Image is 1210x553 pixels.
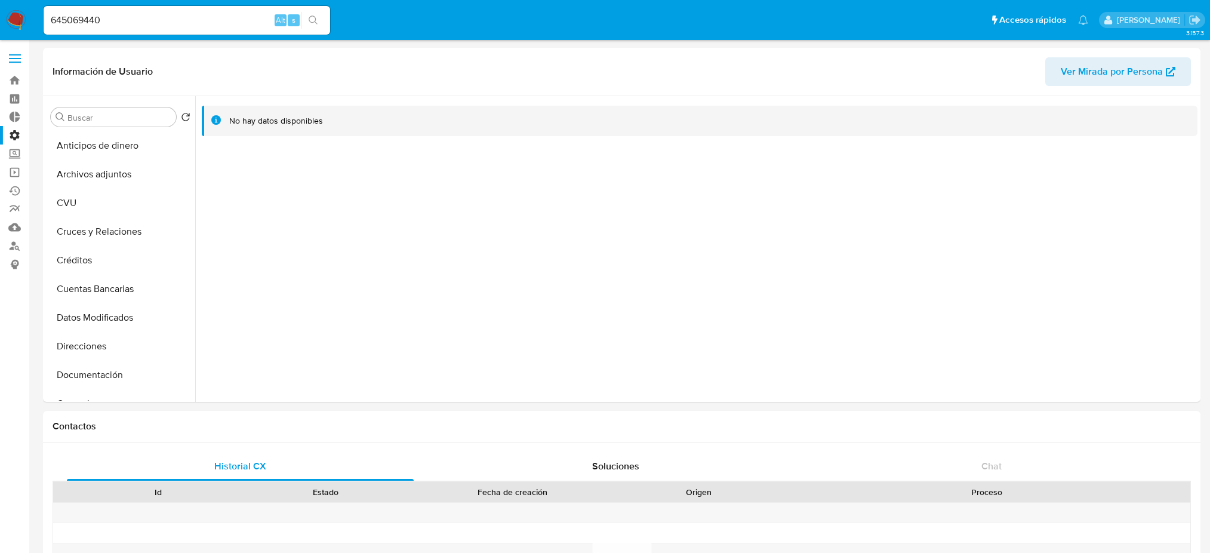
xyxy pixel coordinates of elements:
button: Buscar [56,112,65,122]
a: Notificaciones [1078,15,1088,25]
button: Cruces y Relaciones [46,217,195,246]
button: Documentación [46,361,195,389]
p: manuel.flocco@mercadolibre.com [1117,14,1184,26]
span: Soluciones [592,459,639,473]
input: Buscar usuario o caso... [44,13,330,28]
button: Créditos [46,246,195,275]
button: CVU [46,189,195,217]
input: Buscar [67,112,171,123]
button: Direcciones [46,332,195,361]
span: s [292,14,295,26]
span: Accesos rápidos [999,14,1066,26]
button: Datos Modificados [46,303,195,332]
div: Id [82,486,233,498]
button: General [46,389,195,418]
button: Ver Mirada por Persona [1045,57,1191,86]
span: Ver Mirada por Persona [1061,57,1163,86]
button: Anticipos de dinero [46,131,195,160]
span: Chat [981,459,1002,473]
div: Fecha de creación [418,486,606,498]
a: Salir [1189,14,1201,26]
button: Archivos adjuntos [46,160,195,189]
span: Alt [276,14,285,26]
h1: Contactos [53,420,1191,432]
button: Volver al orden por defecto [181,112,190,125]
h1: Información de Usuario [53,66,153,78]
button: Cuentas Bancarias [46,275,195,303]
div: Proceso [791,486,1182,498]
div: Estado [250,486,401,498]
span: Historial CX [214,459,266,473]
div: Origen [623,486,774,498]
button: search-icon [301,12,325,29]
